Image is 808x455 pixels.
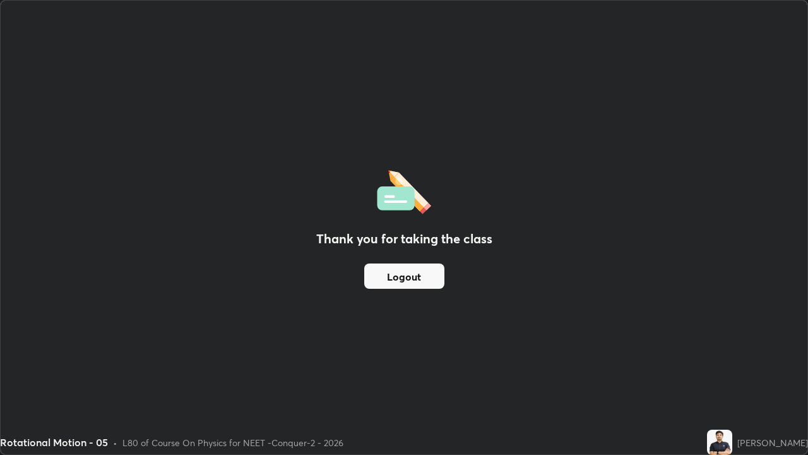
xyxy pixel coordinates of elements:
[377,166,431,214] img: offlineFeedback.1438e8b3.svg
[737,436,808,449] div: [PERSON_NAME]
[316,229,492,248] h2: Thank you for taking the class
[122,436,343,449] div: L80 of Course On Physics for NEET -Conquer-2 - 2026
[707,430,732,455] img: 98d66aa6592e4b0fb7560eafe1db0121.jpg
[364,264,444,289] button: Logout
[113,436,117,449] div: •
